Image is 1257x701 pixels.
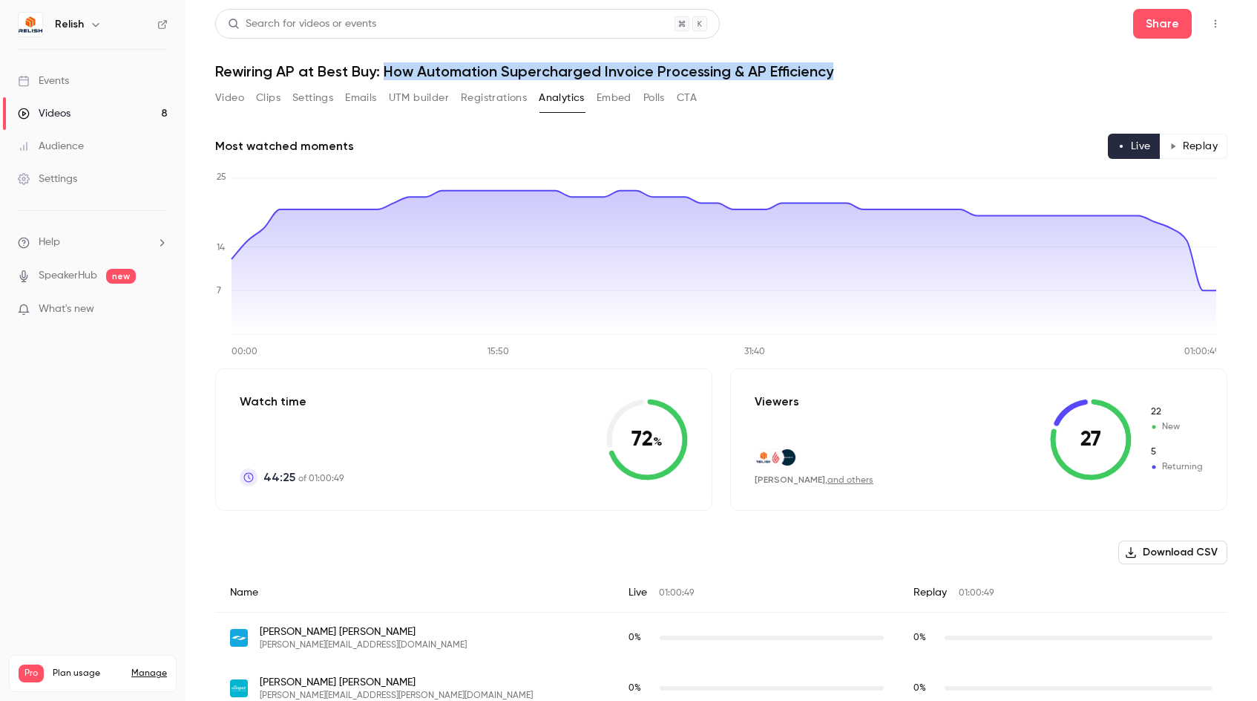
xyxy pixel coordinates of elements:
[1108,134,1161,159] button: Live
[488,348,509,356] tspan: 15:50
[779,449,795,466] img: haworth.com
[628,682,652,695] span: Live watch time
[228,16,376,32] div: Search for videos or events
[215,62,1227,80] h1: Rewiring AP at Best Buy: How Automation Supercharged Invoice Processing & AP Efficiency
[292,86,333,110] button: Settings
[628,633,641,642] span: 0 %
[230,629,248,647] img: pattersoncompanies.com
[1204,12,1227,36] button: Top Bar Actions
[1133,9,1192,39] button: Share
[217,173,226,182] tspan: 25
[628,631,652,645] span: Live watch time
[263,469,295,486] span: 44:25
[18,74,69,88] div: Events
[677,86,697,110] button: CTA
[461,86,527,110] button: Registrations
[913,631,937,645] span: Replay watch time
[232,348,257,356] tspan: 00:00
[19,13,42,36] img: Relish
[215,573,614,613] div: Name
[39,235,60,250] span: Help
[19,665,44,682] span: Pro
[215,137,354,155] h2: Most watched moments
[106,269,136,284] span: new
[39,268,97,284] a: SpeakerHub
[39,301,94,317] span: What's new
[643,86,665,110] button: Polls
[260,639,467,651] span: [PERSON_NAME][EMAIL_ADDRESS][DOMAIN_NAME]
[755,393,799,411] p: Viewers
[150,303,168,316] iframe: Noticeable Trigger
[240,393,344,411] p: Watch time
[1149,446,1203,459] span: Returning
[755,475,825,485] span: [PERSON_NAME]
[539,86,585,110] button: Analytics
[1184,348,1220,356] tspan: 01:00:49
[18,235,168,250] li: help-dropdown-opener
[1149,405,1203,419] span: New
[1149,460,1203,474] span: Returning
[659,589,694,598] span: 01:00:49
[55,17,84,32] h6: Relish
[744,348,765,356] tspan: 31:40
[755,449,772,466] img: relishiq.com
[913,684,926,693] span: 0 %
[256,86,280,110] button: Clips
[217,244,225,252] tspan: 14
[215,613,1227,664] div: reema.anwar@pattersoncompanies.com
[959,589,994,598] span: 01:00:49
[1118,541,1227,564] button: Download CSV
[131,668,167,679] a: Manage
[913,682,937,695] span: Replay watch time
[18,106,70,121] div: Videos
[899,573,1227,613] div: Replay
[217,287,221,296] tspan: 7
[1149,420,1203,434] span: New
[755,474,873,486] div: ,
[18,172,77,186] div: Settings
[263,469,344,486] p: of 01:00:49
[597,86,631,110] button: Embed
[230,679,248,697] img: mrcooper.com
[260,625,467,639] span: [PERSON_NAME] [PERSON_NAME]
[53,668,122,679] span: Plan usage
[215,86,244,110] button: Video
[827,476,873,485] a: and others
[614,573,899,613] div: Live
[345,86,376,110] button: Emails
[389,86,449,110] button: UTM builder
[767,449,784,466] img: lightspeedhq.com
[18,139,84,154] div: Audience
[260,675,533,690] span: [PERSON_NAME] [PERSON_NAME]
[913,633,926,642] span: 0 %
[1160,134,1227,159] button: Replay
[628,684,641,693] span: 0 %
